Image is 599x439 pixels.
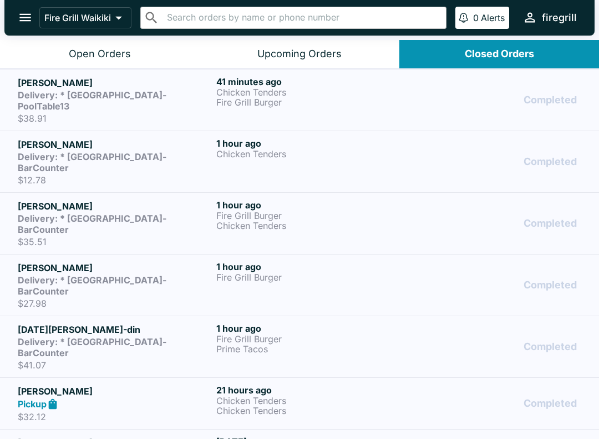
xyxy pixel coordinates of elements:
[216,323,410,334] h6: 1 hour ago
[18,151,166,173] strong: Delivery: * [GEOGRAPHIC_DATA]-BarCounter
[216,334,410,344] p: Fire Grill Burger
[216,199,410,211] h6: 1 hour ago
[216,221,410,231] p: Chicken Tenders
[473,12,479,23] p: 0
[18,213,166,235] strong: Delivery: * [GEOGRAPHIC_DATA]-BarCounter
[216,396,410,406] p: Chicken Tenders
[216,211,410,221] p: Fire Grill Burger
[216,138,410,149] h6: 1 hour ago
[18,411,212,422] p: $32.12
[18,76,212,89] h5: [PERSON_NAME]
[216,149,410,159] p: Chicken Tenders
[518,6,581,29] button: firegrill
[18,199,212,213] h5: [PERSON_NAME]
[18,360,212,371] p: $41.07
[18,138,212,151] h5: [PERSON_NAME]
[542,11,577,24] div: firegrill
[18,398,47,410] strong: Pickup
[216,385,410,396] h6: 21 hours ago
[18,323,212,336] h5: [DATE][PERSON_NAME]-din
[216,97,410,107] p: Fire Grill Burger
[69,48,131,61] div: Open Orders
[18,275,166,297] strong: Delivery: * [GEOGRAPHIC_DATA]-BarCounter
[39,7,131,28] button: Fire Grill Waikiki
[44,12,111,23] p: Fire Grill Waikiki
[18,298,212,309] p: $27.98
[164,10,441,26] input: Search orders by name or phone number
[216,87,410,97] p: Chicken Tenders
[18,336,166,358] strong: Delivery: * [GEOGRAPHIC_DATA]-BarCounter
[18,261,212,275] h5: [PERSON_NAME]
[216,272,410,282] p: Fire Grill Burger
[465,48,534,61] div: Closed Orders
[481,12,505,23] p: Alerts
[11,3,39,32] button: open drawer
[216,406,410,416] p: Chicken Tenders
[18,174,212,186] p: $12.78
[216,344,410,354] p: Prime Tacos
[18,113,212,124] p: $38.91
[216,76,410,87] h6: 41 minutes ago
[257,48,342,61] div: Upcoming Orders
[18,89,166,112] strong: Delivery: * [GEOGRAPHIC_DATA]-PoolTable13
[18,385,212,398] h5: [PERSON_NAME]
[216,261,410,272] h6: 1 hour ago
[18,236,212,247] p: $35.51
